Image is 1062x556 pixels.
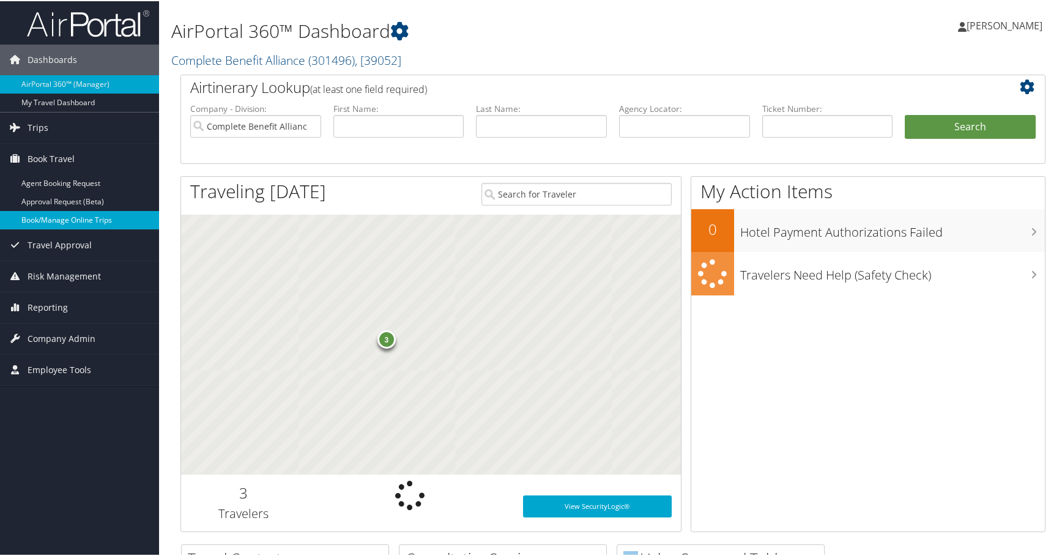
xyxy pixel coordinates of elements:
[28,354,91,384] span: Employee Tools
[691,251,1045,294] a: Travelers Need Help (Safety Check)
[28,43,77,74] span: Dashboards
[28,291,68,322] span: Reporting
[28,111,48,142] span: Trips
[762,102,893,114] label: Ticket Number:
[619,102,750,114] label: Agency Locator:
[740,259,1045,283] h3: Travelers Need Help (Safety Check)
[190,481,297,502] h2: 3
[740,217,1045,240] h3: Hotel Payment Authorizations Failed
[476,102,607,114] label: Last Name:
[28,322,95,353] span: Company Admin
[691,208,1045,251] a: 0Hotel Payment Authorizations Failed
[967,18,1042,31] span: [PERSON_NAME]
[190,504,297,521] h3: Travelers
[27,8,149,37] img: airportal-logo.png
[171,17,760,43] h1: AirPortal 360™ Dashboard
[190,76,964,97] h2: Airtinerary Lookup
[481,182,671,204] input: Search for Traveler
[355,51,401,67] span: , [ 39052 ]
[190,177,326,203] h1: Traveling [DATE]
[28,229,92,259] span: Travel Approval
[905,114,1036,138] button: Search
[28,143,75,173] span: Book Travel
[958,6,1055,43] a: [PERSON_NAME]
[171,51,401,67] a: Complete Benefit Alliance
[190,102,321,114] label: Company - Division:
[310,81,427,95] span: (at least one field required)
[333,102,464,114] label: First Name:
[377,329,396,347] div: 3
[691,218,734,239] h2: 0
[308,51,355,67] span: ( 301496 )
[523,494,671,516] a: View SecurityLogic®
[691,177,1045,203] h1: My Action Items
[28,260,101,291] span: Risk Management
